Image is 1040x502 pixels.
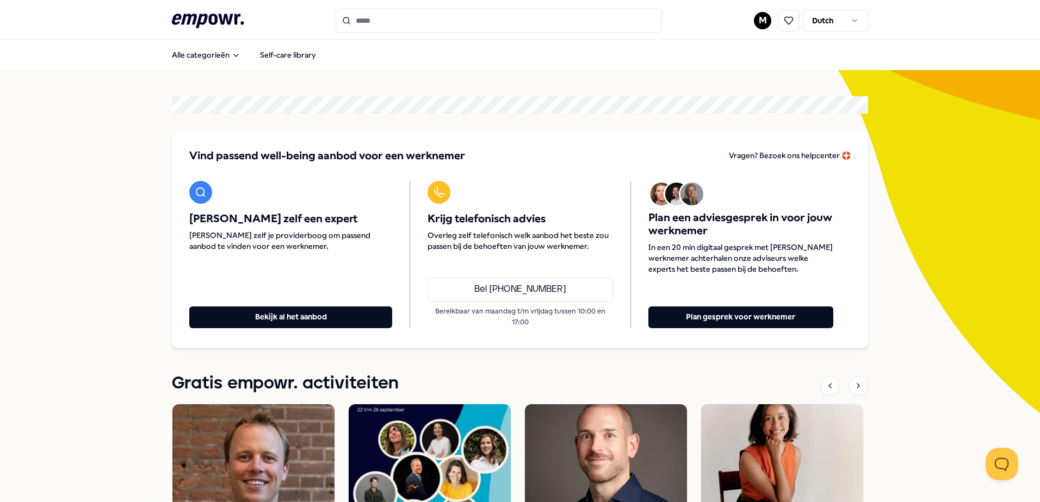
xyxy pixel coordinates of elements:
span: Vind passend well-being aanbod voor een werknemer [189,148,465,164]
img: Avatar [650,183,673,205]
a: Bel [PHONE_NUMBER] [428,278,612,302]
button: Alle categorieën [163,44,249,66]
span: In een 20 min digitaal gesprek met [PERSON_NAME] werknemer achterhalen onze adviseurs welke exper... [648,242,833,274]
h1: Gratis empowr. activiteiten [172,370,399,397]
p: Bereikbaar van maandag t/m vrijdag tussen 10:00 en 17:00 [428,306,612,328]
img: Avatar [680,183,703,205]
input: Search for products, categories or subcategories [336,9,662,33]
span: Krijg telefonisch advies [428,212,612,225]
iframe: Help Scout Beacon - Open [986,448,1018,480]
a: Self-care library [251,44,325,66]
nav: Main [163,44,325,66]
button: Bekijk al het aanbod [189,306,392,328]
span: [PERSON_NAME] zelf een expert [189,212,392,225]
span: Plan een adviesgesprek in voor jouw werknemer [648,211,833,237]
span: Overleg zelf telefonisch welk aanbod het beste zou passen bij de behoeften van jouw werknemer. [428,230,612,252]
span: Vragen? Bezoek ons helpcenter 🛟 [729,151,851,160]
img: Avatar [665,183,688,205]
button: Plan gesprek voor werknemer [648,306,833,328]
button: M [754,12,771,29]
span: [PERSON_NAME] zelf je providerboog om passend aanbod te vinden voor een werknemer. [189,230,392,252]
a: Vragen? Bezoek ons helpcenter 🛟 [729,148,851,164]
